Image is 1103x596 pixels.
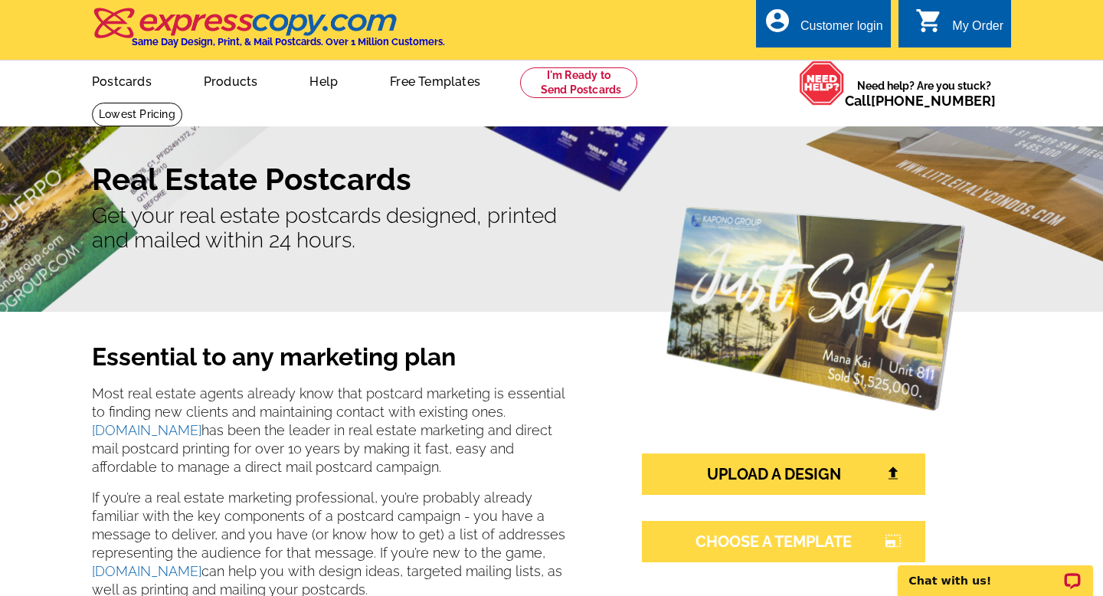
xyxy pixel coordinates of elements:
a: UPLOAD A DESIGN [642,454,925,495]
h4: Same Day Design, Print, & Mail Postcards. Over 1 Million Customers. [132,36,445,47]
i: shopping_cart [915,7,943,34]
i: account_circle [764,7,791,34]
a: Products [179,62,283,98]
p: Most real estate agents already know that postcard marketing is essential to finding new clients ... [92,385,570,476]
div: My Order [952,19,1003,41]
a: account_circle Customer login [764,17,883,36]
a: CHOOSE A TEMPLATEphoto_size_select_large [642,521,925,562]
h2: Essential to any marketing plan [92,342,570,378]
a: Help [285,62,362,98]
span: Need help? Are you stuck? [845,78,1003,109]
img: help [799,61,845,106]
a: Free Templates [365,62,505,98]
a: Postcards [67,62,176,98]
div: Customer login [800,19,883,41]
img: real-estate-postcards.png [666,207,965,411]
iframe: LiveChat chat widget [888,548,1103,596]
a: [DOMAIN_NAME] [92,563,201,579]
h1: Real Estate Postcards [92,161,1011,198]
span: Call [845,93,996,109]
p: Get your real estate postcards designed, printed and mailed within 24 hours. [92,204,1011,253]
a: shopping_cart My Order [915,17,1003,36]
a: [DOMAIN_NAME] [92,422,201,438]
i: photo_size_select_large [885,534,902,548]
a: [PHONE_NUMBER] [871,93,996,109]
a: Same Day Design, Print, & Mail Postcards. Over 1 Million Customers. [92,18,445,47]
